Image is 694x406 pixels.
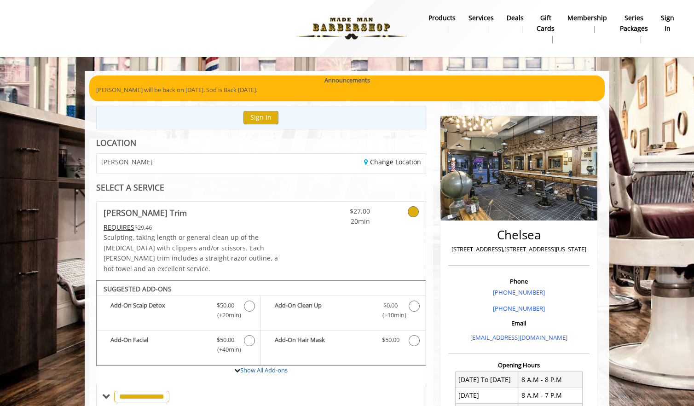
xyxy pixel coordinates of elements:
[243,111,278,124] button: Sign In
[507,13,524,23] b: Deals
[101,301,256,322] label: Add-On Scalp Detox
[422,12,462,35] a: Productsproducts
[104,223,134,232] span: This service needs some Advance to be paid before we block your appointment
[377,310,404,320] span: (+10min )
[275,301,372,320] b: Add-On Clean Up
[217,335,234,345] span: $50.00
[451,228,587,242] h2: Chelsea
[456,372,519,388] td: [DATE] To [DATE]
[217,301,234,310] span: $50.00
[316,206,370,216] span: $27.00
[240,366,288,374] a: Show All Add-ons
[451,278,587,284] h3: Phone
[468,13,494,23] b: Services
[96,183,426,192] div: SELECT A SERVICE
[519,388,582,403] td: 8 A.M - 7 P.M
[500,12,530,35] a: DealsDeals
[493,304,545,313] a: [PHONE_NUMBER]
[96,280,426,366] div: Beard Trim Add-onS
[110,335,208,354] b: Add-On Facial
[470,333,567,342] a: [EMAIL_ADDRESS][DOMAIN_NAME]
[275,335,372,346] b: Add-On Hair Mask
[448,362,590,368] h3: Opening Hours
[561,12,613,35] a: MembershipMembership
[104,232,289,274] p: Sculpting, taking length or general clean up of the [MEDICAL_DATA] with clippers and/or scissors....
[519,372,582,388] td: 8 A.M - 8 P.M
[613,12,654,46] a: Series packagesSeries packages
[456,388,519,403] td: [DATE]
[101,158,153,165] span: [PERSON_NAME]
[288,3,415,54] img: Made Man Barbershop logo
[110,301,208,320] b: Add-On Scalp Detox
[567,13,607,23] b: Membership
[661,13,674,34] b: sign in
[104,206,187,219] b: [PERSON_NAME] Trim
[104,284,172,293] b: SUGGESTED ADD-ONS
[620,13,648,34] b: Series packages
[654,12,681,35] a: sign insign in
[382,335,399,345] span: $50.00
[266,335,421,348] label: Add-On Hair Mask
[383,301,398,310] span: $0.00
[364,157,421,166] a: Change Location
[530,12,561,46] a: Gift cardsgift cards
[212,345,239,354] span: (+40min )
[316,216,370,226] span: 20min
[104,222,289,232] div: $29.46
[324,75,370,85] b: Announcements
[212,310,239,320] span: (+20min )
[101,335,256,357] label: Add-On Facial
[493,288,545,296] a: [PHONE_NUMBER]
[428,13,456,23] b: products
[451,244,587,254] p: [STREET_ADDRESS],[STREET_ADDRESS][US_STATE]
[537,13,555,34] b: gift cards
[96,137,136,148] b: LOCATION
[462,12,500,35] a: ServicesServices
[96,85,598,95] p: [PERSON_NAME] will be back on [DATE]. Sod is Back [DATE].
[266,301,421,322] label: Add-On Clean Up
[451,320,587,326] h3: Email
